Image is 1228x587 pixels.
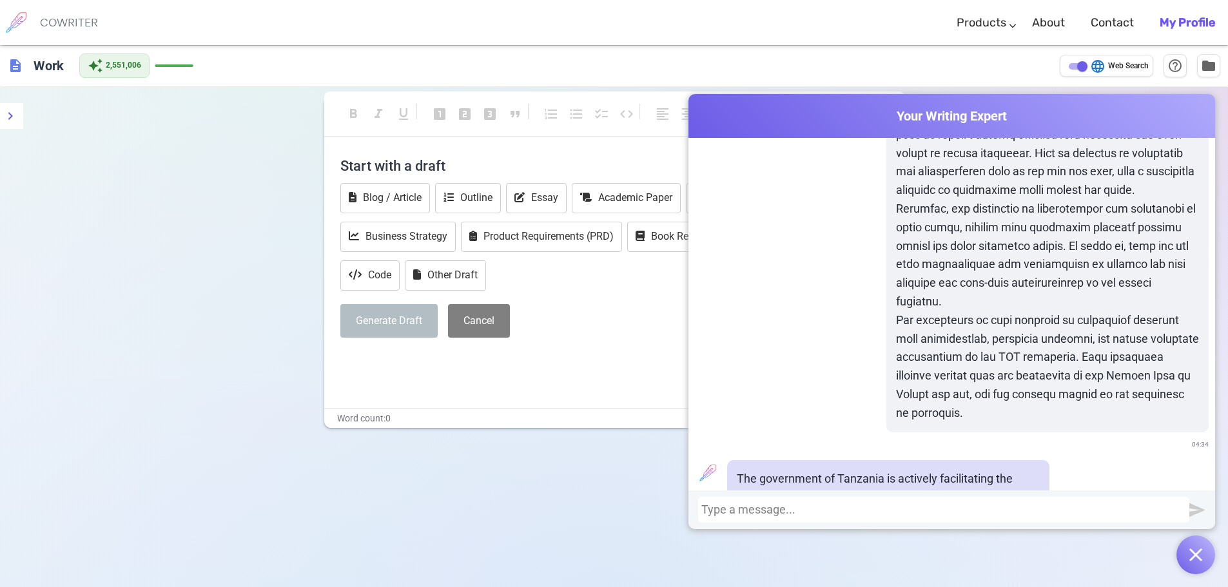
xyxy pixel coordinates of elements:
[688,107,1215,126] span: Your Writing Expert
[543,106,559,122] span: format_list_numbered
[686,183,815,213] button: Marketing Campaign
[461,222,622,252] button: Product Requirements (PRD)
[619,106,634,122] span: code
[1164,54,1187,77] button: Help & Shortcuts
[655,106,670,122] span: format_align_left
[1201,58,1216,73] span: folder
[1197,54,1220,77] button: Manage Documents
[371,106,386,122] span: format_italic
[396,106,411,122] span: format_underlined
[572,183,681,213] button: Academic Paper
[28,53,69,79] h6: Click to edit title
[324,409,904,428] div: Word count: 0
[569,106,584,122] span: format_list_bulleted
[1032,4,1065,42] a: About
[340,183,430,213] button: Blog / Article
[346,106,361,122] span: format_bold
[1192,436,1209,454] span: 04:34
[1108,60,1149,73] span: Web Search
[88,58,103,73] span: auto_awesome
[432,106,447,122] span: looks_one
[957,4,1006,42] a: Products
[594,106,609,122] span: checklist
[1189,548,1202,561] img: Open chat
[1160,15,1215,30] b: My Profile
[8,58,23,73] span: description
[1167,58,1183,73] span: help_outline
[1091,4,1134,42] a: Contact
[506,183,567,213] button: Essay
[405,260,486,291] button: Other Draft
[1189,502,1205,518] img: Send
[680,106,696,122] span: format_align_center
[435,183,501,213] button: Outline
[1160,4,1215,42] a: My Profile
[448,304,510,338] button: Cancel
[106,59,141,72] span: 2,551,006
[340,260,400,291] button: Code
[695,460,721,486] img: profile
[340,222,456,252] button: Business Strategy
[457,106,473,122] span: looks_two
[340,304,438,338] button: Generate Draft
[340,150,888,181] h4: Start with a draft
[40,17,98,28] h6: COWRITER
[1090,59,1106,74] span: language
[482,106,498,122] span: looks_3
[627,222,715,252] button: Book Report
[507,106,523,122] span: format_quote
